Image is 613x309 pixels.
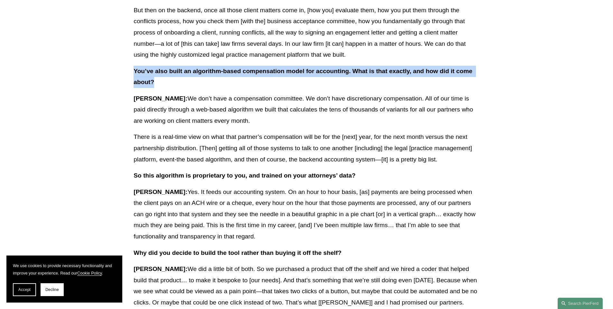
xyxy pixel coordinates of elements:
[134,95,187,102] strong: [PERSON_NAME]:
[134,188,187,195] strong: [PERSON_NAME]:
[134,187,479,242] p: Yes. It feeds our accounting system. On an hour to hour basis, [as] payments are being processed ...
[134,131,479,165] p: There is a real-time view on what that partner’s compensation will be for the [next] year, for th...
[134,68,474,86] strong: You’ve also built an algorithm-based compensation model for accounting. What is that exactly, and...
[134,172,356,179] strong: So this algorithm is proprietary to you, and trained on your attorneys’ data?
[134,249,341,256] strong: Why did you decide to build the tool rather than buying it off the shelf?
[6,256,122,303] section: Cookie banner
[134,5,479,61] p: But then on the backend, once all those client matters come in, [how you] evaluate them, how you ...
[18,287,31,292] span: Accept
[45,287,59,292] span: Decline
[77,271,102,275] a: Cookie Policy
[134,264,479,308] p: We did a little bit of both. So we purchased a product that off the shelf and we hired a coder th...
[41,283,64,296] button: Decline
[134,93,479,127] p: We don’t have a compensation committee. We don’t have discretionary compensation. All of our time...
[558,298,603,309] a: Search this site
[13,283,36,296] button: Accept
[134,266,187,272] strong: [PERSON_NAME]:
[13,262,116,277] p: We use cookies to provide necessary functionality and improve your experience. Read our .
